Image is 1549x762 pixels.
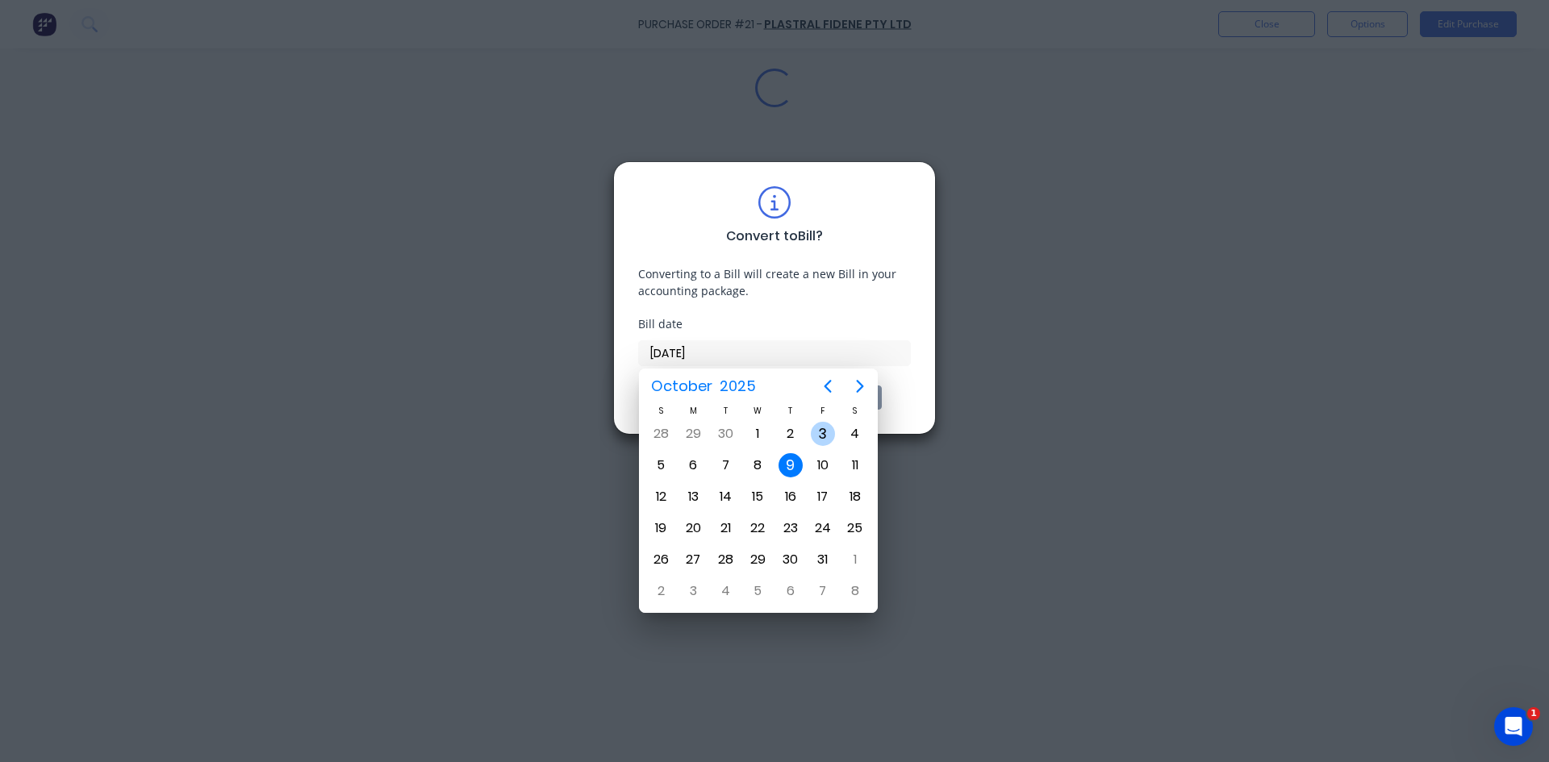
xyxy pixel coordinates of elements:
[641,372,766,401] button: October2025
[779,453,803,477] div: Today, Thursday, October 9, 2025
[638,315,911,332] div: Bill date
[649,453,673,477] div: Sunday, October 5, 2025
[811,516,835,540] div: Friday, October 24, 2025
[843,579,867,603] div: Saturday, November 8, 2025
[779,485,803,509] div: Thursday, October 16, 2025
[745,485,770,509] div: Wednesday, October 15, 2025
[713,485,737,509] div: Tuesday, October 14, 2025
[681,453,705,477] div: Monday, October 6, 2025
[843,453,867,477] div: Saturday, October 11, 2025
[716,372,759,401] span: 2025
[681,579,705,603] div: Monday, November 3, 2025
[1527,707,1540,720] span: 1
[713,453,737,477] div: Tuesday, October 7, 2025
[638,265,911,299] div: Converting to a Bill will create a new Bill in your accounting package.
[681,485,705,509] div: Monday, October 13, 2025
[844,370,876,402] button: Next page
[741,404,774,418] div: W
[774,404,807,418] div: T
[843,516,867,540] div: Saturday, October 25, 2025
[713,422,737,446] div: Tuesday, September 30, 2025
[807,404,839,418] div: F
[713,548,737,572] div: Tuesday, October 28, 2025
[811,453,835,477] div: Friday, October 10, 2025
[649,485,673,509] div: Sunday, October 12, 2025
[649,579,673,603] div: Sunday, November 2, 2025
[745,548,770,572] div: Wednesday, October 29, 2025
[713,516,737,540] div: Tuesday, October 21, 2025
[709,404,741,418] div: T
[681,516,705,540] div: Monday, October 20, 2025
[645,404,677,418] div: S
[779,422,803,446] div: Thursday, October 2, 2025
[843,485,867,509] div: Saturday, October 18, 2025
[745,453,770,477] div: Wednesday, October 8, 2025
[677,404,709,418] div: M
[1494,707,1533,746] iframe: Intercom live chat
[779,516,803,540] div: Thursday, October 23, 2025
[745,516,770,540] div: Wednesday, October 22, 2025
[843,548,867,572] div: Saturday, November 1, 2025
[713,579,737,603] div: Tuesday, November 4, 2025
[745,579,770,603] div: Wednesday, November 5, 2025
[812,370,844,402] button: Previous page
[649,548,673,572] div: Sunday, October 26, 2025
[649,422,673,446] div: Sunday, September 28, 2025
[779,548,803,572] div: Thursday, October 30, 2025
[745,422,770,446] div: Wednesday, October 1, 2025
[779,579,803,603] div: Thursday, November 6, 2025
[726,227,823,246] div: Convert to Bill ?
[843,422,867,446] div: Saturday, October 4, 2025
[811,548,835,572] div: Friday, October 31, 2025
[681,422,705,446] div: Monday, September 29, 2025
[647,372,716,401] span: October
[811,485,835,509] div: Friday, October 17, 2025
[681,548,705,572] div: Monday, October 27, 2025
[649,516,673,540] div: Sunday, October 19, 2025
[811,579,835,603] div: Friday, November 7, 2025
[839,404,871,418] div: S
[811,422,835,446] div: Friday, October 3, 2025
